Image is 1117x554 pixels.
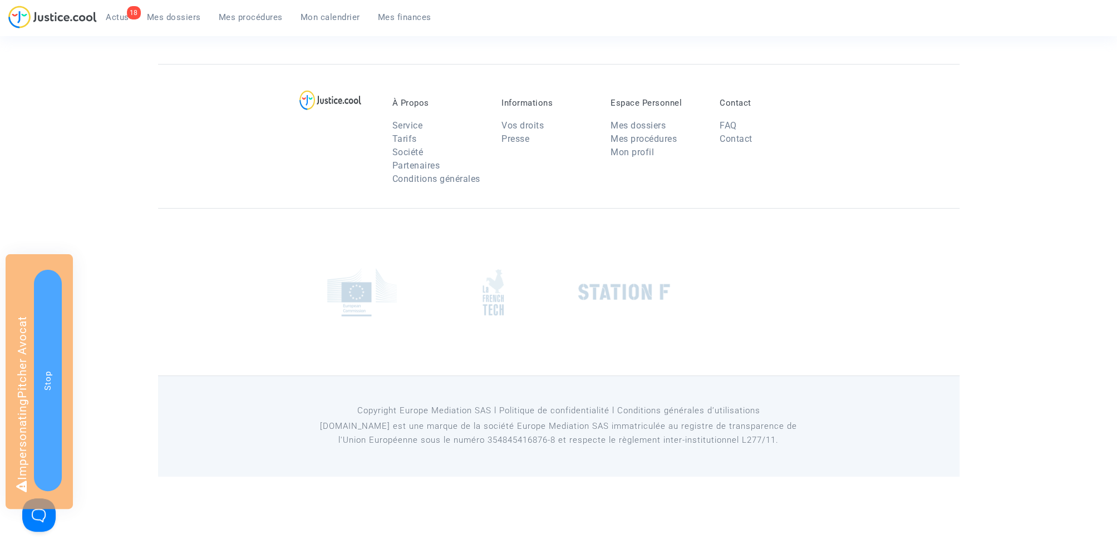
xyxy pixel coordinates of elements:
[392,133,417,144] a: Tarifs
[210,9,292,26] a: Mes procédures
[578,284,670,300] img: stationf.png
[147,12,201,22] span: Mes dossiers
[392,174,480,184] a: Conditions générales
[6,254,73,509] div: Impersonating
[138,9,210,26] a: Mes dossiers
[392,98,485,108] p: À Propos
[22,498,56,532] iframe: Help Scout Beacon - Open
[292,9,369,26] a: Mon calendrier
[43,370,53,390] span: Stop
[501,120,544,131] a: Vos droits
[611,133,677,144] a: Mes procédures
[327,268,397,316] img: europe_commision.png
[720,98,812,108] p: Contact
[611,98,703,108] p: Espace Personnel
[97,9,138,26] a: 18Actus
[611,147,654,157] a: Mon profil
[611,120,666,131] a: Mes dossiers
[127,6,141,19] div: 18
[483,269,504,316] img: french_tech.png
[501,98,594,108] p: Informations
[720,133,752,144] a: Contact
[392,120,423,131] a: Service
[106,12,129,22] span: Actus
[8,6,97,28] img: jc-logo.svg
[501,133,529,144] a: Presse
[392,160,440,171] a: Partenaires
[301,12,360,22] span: Mon calendrier
[369,9,440,26] a: Mes finances
[392,147,424,157] a: Société
[219,12,283,22] span: Mes procédures
[299,90,361,110] img: logo-lg.svg
[378,12,431,22] span: Mes finances
[305,404,812,418] p: Copyright Europe Mediation SAS l Politique de confidentialité l Conditions générales d’utilisa...
[34,270,62,491] button: Stop
[305,419,812,447] p: [DOMAIN_NAME] est une marque de la société Europe Mediation SAS immatriculée au registre de tr...
[720,120,737,131] a: FAQ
